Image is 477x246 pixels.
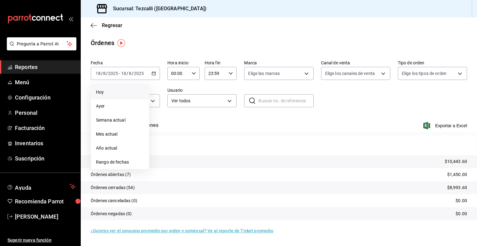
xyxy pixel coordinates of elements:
p: $0.00 [456,211,467,217]
input: -- [129,71,132,76]
span: / [126,71,128,76]
span: Elige las marcas [248,70,280,77]
span: Ayuda [15,183,67,190]
span: Sugerir nueva función [7,237,75,244]
span: Regresar [102,22,122,28]
label: Marca [244,61,313,65]
button: Exportar a Excel [425,122,467,129]
input: ---- [134,71,144,76]
span: Recomienda Parrot [15,197,75,206]
a: ¿Quieres ver el consumo promedio por orden y comensal? Ve al reporte de Ticket promedio [91,228,273,233]
p: Resumen [91,140,467,148]
span: Semana actual [96,117,144,123]
span: / [106,71,108,76]
input: -- [103,71,106,76]
input: -- [121,71,126,76]
span: Menú [15,78,75,86]
span: Ver todos [171,98,225,104]
div: Órdenes [91,38,114,48]
label: Hora inicio [167,61,200,65]
span: Personal [15,109,75,117]
p: Órdenes abiertas (7) [91,171,131,178]
button: Regresar [91,22,122,28]
span: [PERSON_NAME] [15,212,75,221]
span: Pregunta a Parrot AI [17,41,67,47]
span: Suscripción [15,154,75,163]
span: Mes actual [96,131,144,137]
input: Buscar no. de referencia [258,95,313,107]
label: Tipo de orden [398,61,467,65]
button: open_drawer_menu [68,16,73,21]
span: Hoy [96,89,144,95]
span: - [119,71,120,76]
label: Fecha [91,61,160,65]
span: Año actual [96,145,144,151]
p: $10,443.60 [445,158,467,165]
p: $1,450.00 [447,171,467,178]
span: / [101,71,103,76]
p: Órdenes cerradas (54) [91,184,135,191]
p: Órdenes canceladas (0) [91,197,137,204]
h3: Sucursal: Tezcalli ([GEOGRAPHIC_DATA]) [108,5,207,12]
span: / [132,71,134,76]
label: Canal de venta [321,61,390,65]
span: Facturación [15,124,75,132]
p: $0.00 [456,197,467,204]
span: Reportes [15,63,75,71]
button: Pregunta a Parrot AI [7,37,76,50]
img: Tooltip marker [117,39,125,47]
label: Hora fin [205,61,237,65]
span: Elige los tipos de orden [402,70,447,77]
input: ---- [108,71,118,76]
label: Usuario [167,88,237,92]
span: Rango de fechas [96,159,144,165]
span: Elige los canales de venta [325,70,375,77]
span: Ayer [96,103,144,109]
span: Configuración [15,93,75,102]
input: -- [95,71,101,76]
span: Inventarios [15,139,75,147]
p: Órdenes negadas (0) [91,211,132,217]
p: $8,993.60 [447,184,467,191]
a: Pregunta a Parrot AI [4,45,76,52]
